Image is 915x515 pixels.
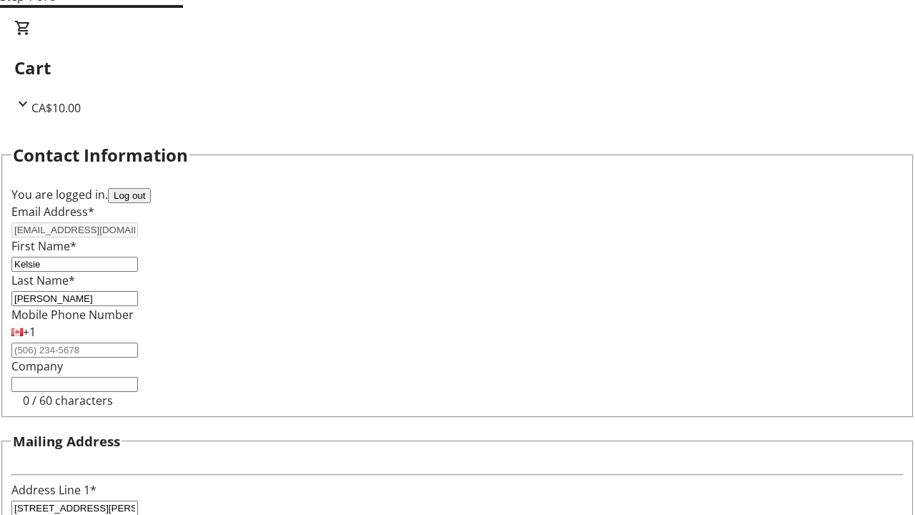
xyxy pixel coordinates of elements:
button: Log out [108,188,151,203]
div: You are logged in. [11,186,904,203]
tr-character-limit: 0 / 60 characters [23,393,113,408]
label: Email Address* [11,204,94,220]
div: CartCA$10.00 [14,19,901,117]
span: CA$10.00 [31,100,81,116]
h3: Mailing Address [13,431,120,451]
label: First Name* [11,238,76,254]
h2: Contact Information [13,142,188,168]
label: Mobile Phone Number [11,307,134,323]
label: Last Name* [11,273,75,288]
h2: Cart [14,55,901,81]
input: (506) 234-5678 [11,343,138,358]
label: Address Line 1* [11,482,97,498]
label: Company [11,358,63,374]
